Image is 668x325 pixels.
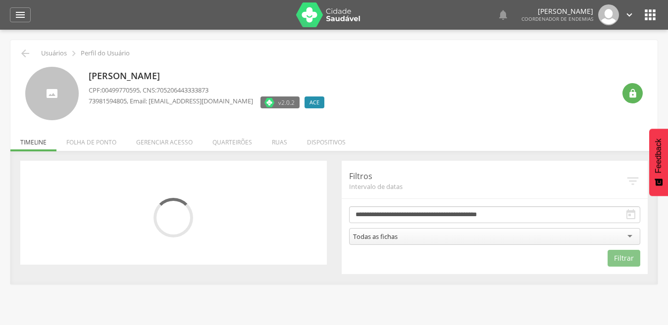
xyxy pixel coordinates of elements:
[156,86,208,94] span: 705206443333873
[260,96,300,108] label: Versão do aplicativo
[68,48,79,59] i: 
[521,8,593,15] p: [PERSON_NAME]
[10,7,31,22] a: 
[654,139,663,173] span: Feedback
[625,209,637,221] i: 
[203,128,262,151] li: Quarteirões
[642,7,658,23] i: 
[624,9,635,20] i: 
[56,128,126,151] li: Folha de ponto
[89,86,329,95] p: CPF: , CNS:
[353,232,398,241] div: Todas as fichas
[41,49,67,57] p: Usuários
[278,97,295,107] span: v2.0.2
[649,129,668,196] button: Feedback - Mostrar pesquisa
[628,89,638,98] i: 
[126,128,203,151] li: Gerenciar acesso
[497,4,509,25] a: 
[497,9,509,21] i: 
[608,250,640,267] button: Filtrar
[521,15,593,22] span: Coordenador de Endemias
[625,174,640,188] i: 
[622,83,643,103] div: Resetar senha
[81,49,130,57] p: Perfil do Usuário
[89,96,253,106] p: , Email: [EMAIL_ADDRESS][DOMAIN_NAME]
[624,4,635,25] a: 
[309,98,319,106] span: ACE
[297,128,356,151] li: Dispositivos
[349,171,626,182] p: Filtros
[19,47,31,59] i: Voltar
[89,70,329,83] p: [PERSON_NAME]
[102,86,140,94] span: 00499770595
[89,96,127,105] span: 73981594805
[349,182,626,191] span: Intervalo de datas
[14,9,26,21] i: 
[262,128,297,151] li: Ruas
